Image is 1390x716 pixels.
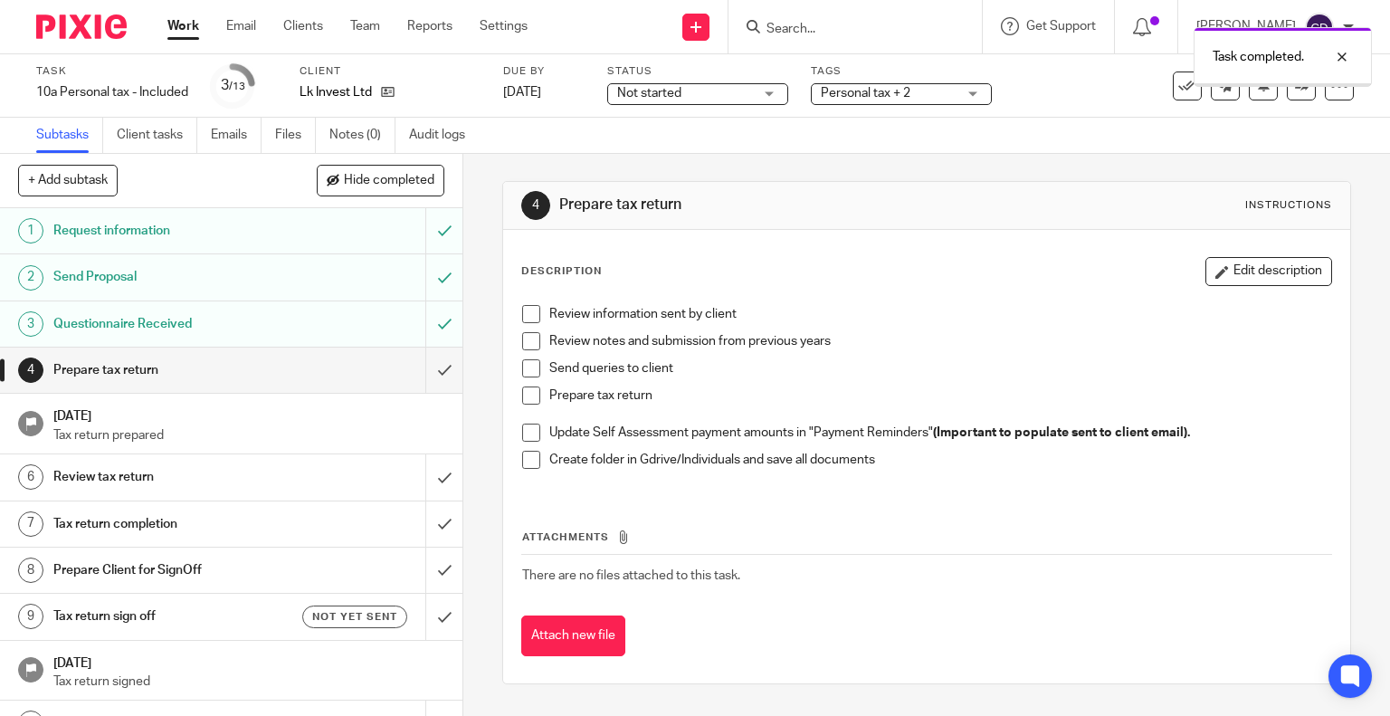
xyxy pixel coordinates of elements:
[226,17,256,35] a: Email
[53,217,290,244] h1: Request information
[18,165,118,196] button: + Add subtask
[617,87,681,100] span: Not started
[53,310,290,338] h1: Questionnaire Received
[317,165,444,196] button: Hide completed
[53,403,444,425] h1: [DATE]
[18,464,43,490] div: 6
[275,118,316,153] a: Files
[221,75,245,96] div: 3
[607,64,788,79] label: Status
[18,265,43,291] div: 2
[53,650,444,673] h1: [DATE]
[407,17,452,35] a: Reports
[53,603,290,630] h1: Tax return sign off
[521,616,625,656] button: Attach new file
[549,387,1332,405] p: Prepare tax return
[36,118,103,153] a: Subtasks
[549,332,1332,350] p: Review notes and submission from previous years
[521,264,602,279] p: Description
[522,569,740,582] span: There are no files attached to this task.
[53,357,290,384] h1: Prepare tax return
[821,87,910,100] span: Personal tax + 2
[283,17,323,35] a: Clients
[549,305,1332,323] p: Review information sent by client
[300,64,481,79] label: Client
[18,358,43,383] div: 4
[350,17,380,35] a: Team
[1213,48,1304,66] p: Task completed.
[53,511,290,538] h1: Tax return completion
[1245,198,1332,213] div: Instructions
[549,424,1332,442] p: Update Self Assessment payment amounts in "Payment Reminders"
[503,86,541,99] span: [DATE]
[36,64,188,79] label: Task
[312,609,397,625] span: Not yet sent
[549,451,1332,469] p: Create folder in Gdrive/Individuals and save all documents
[36,14,127,39] img: Pixie
[53,263,290,291] h1: Send Proposal
[211,118,262,153] a: Emails
[18,311,43,337] div: 3
[480,17,528,35] a: Settings
[521,191,550,220] div: 4
[53,463,290,491] h1: Review tax return
[53,557,290,584] h1: Prepare Client for SignOff
[18,218,43,243] div: 1
[344,174,434,188] span: Hide completed
[300,83,372,101] p: Lk Invest Ltd
[329,118,395,153] a: Notes (0)
[53,426,444,444] p: Tax return prepared
[522,532,609,542] span: Attachments
[53,673,444,691] p: Tax return signed
[1205,257,1332,286] button: Edit description
[229,81,245,91] small: /13
[1305,13,1334,42] img: svg%3E
[503,64,585,79] label: Due by
[549,359,1332,377] p: Send queries to client
[18,511,43,537] div: 7
[409,118,479,153] a: Audit logs
[18,558,43,583] div: 8
[117,118,197,153] a: Client tasks
[167,17,199,35] a: Work
[36,83,188,101] div: 10a Personal tax - Included
[18,604,43,629] div: 9
[559,196,965,215] h1: Prepare tax return
[933,426,1190,439] strong: (Important to populate sent to client email).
